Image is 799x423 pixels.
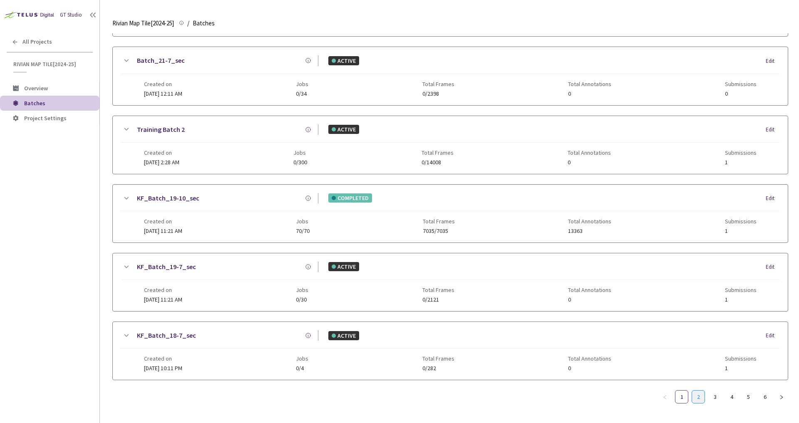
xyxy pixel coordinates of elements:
[144,158,179,166] span: [DATE] 2:28 AM
[112,18,174,28] span: Rivian Map Tile[2024-25]
[766,331,779,340] div: Edit
[708,390,722,403] li: 3
[296,91,308,97] span: 0/34
[423,228,455,234] span: 7035/7035
[328,56,359,65] div: ACTIVE
[144,355,182,362] span: Created on
[296,218,310,225] span: Jobs
[296,228,310,234] span: 70/70
[113,185,788,242] div: KF_Batch_19-10_secCOMPLETEDEditCreated on[DATE] 11:21 AMJobs70/70Total Frames7035/7035Total Annot...
[758,390,772,403] li: 6
[24,84,48,92] span: Overview
[187,18,189,28] li: /
[422,365,454,371] span: 0/282
[422,159,454,166] span: 0/14008
[675,390,688,403] li: 1
[328,262,359,271] div: ACTIVE
[725,297,757,303] span: 1
[725,149,757,156] span: Submissions
[60,11,82,19] div: GT Studio
[296,365,308,371] span: 0/4
[296,297,308,303] span: 0/30
[742,390,755,403] li: 5
[692,391,705,403] a: 2
[725,390,738,403] li: 4
[709,391,721,403] a: 3
[24,99,45,107] span: Batches
[742,391,754,403] a: 5
[725,81,757,87] span: Submissions
[766,263,779,271] div: Edit
[137,262,196,272] a: KF_Batch_19-7_sec
[296,81,308,87] span: Jobs
[725,159,757,166] span: 1
[144,227,182,235] span: [DATE] 11:21 AM
[113,253,788,311] div: KF_Batch_19-7_secACTIVEEditCreated on[DATE] 11:21 AMJobs0/30Total Frames0/2121Total Annotations0S...
[293,149,307,156] span: Jobs
[144,296,182,303] span: [DATE] 11:21 AM
[675,391,688,403] a: 1
[328,193,372,203] div: COMPLETED
[422,91,454,97] span: 0/2398
[144,287,182,293] span: Created on
[422,355,454,362] span: Total Frames
[775,390,788,403] li: Next Page
[328,125,359,134] div: ACTIVE
[692,390,705,403] li: 2
[137,55,185,66] a: Batch_21-7_sec
[137,124,185,135] a: Training Batch 2
[13,61,88,68] span: Rivian Map Tile[2024-25]
[113,116,788,174] div: Training Batch 2ACTIVEEditCreated on[DATE] 2:28 AMJobs0/300Total Frames0/14008Total Annotations0S...
[423,218,455,225] span: Total Frames
[296,287,308,293] span: Jobs
[725,391,738,403] a: 4
[663,395,667,400] span: left
[766,57,779,65] div: Edit
[725,218,757,225] span: Submissions
[144,364,182,372] span: [DATE] 10:11 PM
[779,395,784,400] span: right
[568,355,611,362] span: Total Annotations
[658,390,672,403] button: left
[113,322,788,380] div: KF_Batch_18-7_secACTIVEEditCreated on[DATE] 10:11 PMJobs0/4Total Frames0/282Total Annotations0Sub...
[568,297,611,303] span: 0
[422,149,454,156] span: Total Frames
[775,390,788,403] button: right
[24,114,67,122] span: Project Settings
[568,228,611,234] span: 13363
[725,228,757,234] span: 1
[328,331,359,340] div: ACTIVE
[568,287,611,293] span: Total Annotations
[422,297,454,303] span: 0/2121
[568,91,611,97] span: 0
[144,90,182,97] span: [DATE] 12:11 AM
[113,47,788,105] div: Batch_21-7_secACTIVEEditCreated on[DATE] 12:11 AMJobs0/34Total Frames0/2398Total Annotations0Subm...
[422,287,454,293] span: Total Frames
[725,287,757,293] span: Submissions
[568,218,611,225] span: Total Annotations
[137,330,196,341] a: KF_Batch_18-7_sec
[725,365,757,371] span: 1
[568,159,611,166] span: 0
[193,18,215,28] span: Batches
[144,81,182,87] span: Created on
[137,193,199,203] a: KF_Batch_19-10_sec
[144,149,179,156] span: Created on
[568,149,611,156] span: Total Annotations
[725,91,757,97] span: 0
[766,126,779,134] div: Edit
[144,218,182,225] span: Created on
[759,391,771,403] a: 6
[658,390,672,403] li: Previous Page
[766,194,779,203] div: Edit
[568,365,611,371] span: 0
[725,355,757,362] span: Submissions
[568,81,611,87] span: Total Annotations
[296,355,308,362] span: Jobs
[22,38,52,45] span: All Projects
[422,81,454,87] span: Total Frames
[293,159,307,166] span: 0/300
